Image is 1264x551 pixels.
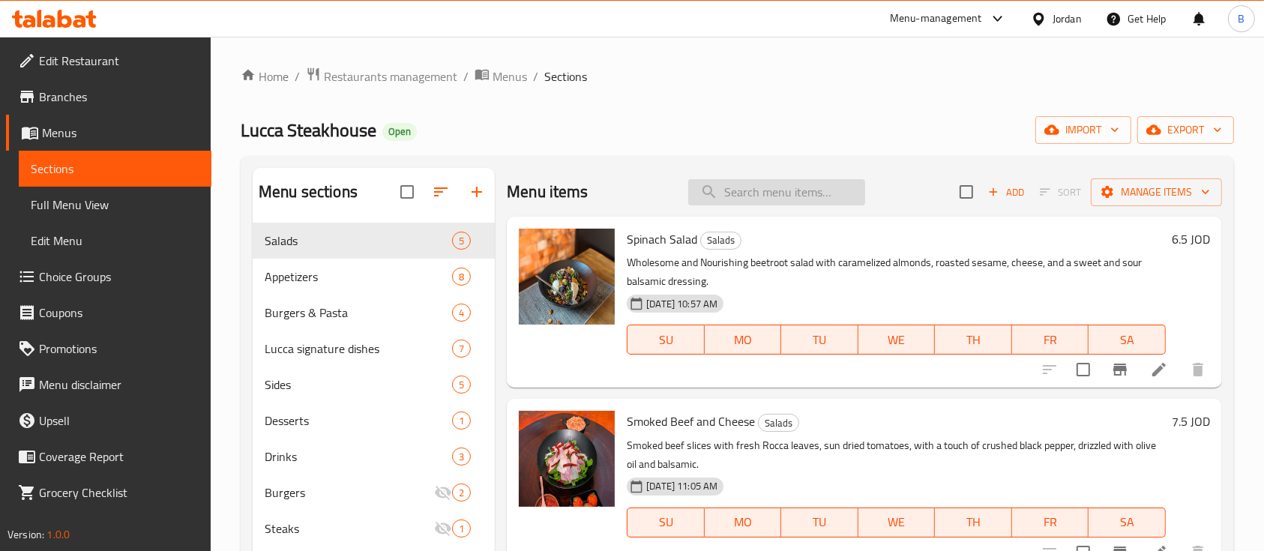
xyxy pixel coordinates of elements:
[459,174,495,210] button: Add section
[1053,10,1082,27] div: Jordan
[39,304,199,322] span: Coupons
[6,259,211,295] a: Choice Groups
[688,179,865,205] input: search
[39,268,199,286] span: Choice Groups
[46,525,70,544] span: 1.0.0
[935,325,1012,355] button: TH
[265,520,434,538] span: Steaks
[19,223,211,259] a: Edit Menu
[6,403,211,439] a: Upsell
[452,484,471,502] div: items
[787,511,852,533] span: TU
[1150,361,1168,379] a: Edit menu item
[265,376,452,394] div: Sides
[241,67,289,85] a: Home
[306,67,457,86] a: Restaurants management
[434,484,452,502] svg: Inactive section
[253,223,495,259] div: Salads5
[39,412,199,430] span: Upsell
[453,486,470,500] span: 2
[39,340,199,358] span: Promotions
[627,410,755,433] span: Smoked Beef and Cheese
[1172,229,1210,250] h6: 6.5 JOD
[6,475,211,511] a: Grocery Checklist
[453,522,470,536] span: 1
[787,329,852,351] span: TU
[507,181,589,203] h2: Menu items
[1089,325,1166,355] button: SA
[452,304,471,322] div: items
[758,414,799,432] div: Salads
[640,479,723,493] span: [DATE] 11:05 AM
[982,181,1030,204] span: Add item
[627,436,1166,474] p: Smoked beef slices with fresh Rocca leaves, sun dried tomatoes, with a touch of crushed black pep...
[452,448,471,466] div: items
[265,412,452,430] span: Desserts
[1068,354,1099,385] span: Select to update
[544,67,587,85] span: Sections
[6,439,211,475] a: Coverage Report
[259,181,358,203] h2: Menu sections
[781,508,858,538] button: TU
[781,325,858,355] button: TU
[391,176,423,208] span: Select all sections
[463,67,469,85] li: /
[6,367,211,403] a: Menu disclaimer
[1095,511,1160,533] span: SA
[39,88,199,106] span: Branches
[31,196,199,214] span: Full Menu View
[711,511,776,533] span: MO
[982,181,1030,204] button: Add
[265,232,452,250] span: Salads
[382,123,417,141] div: Open
[39,52,199,70] span: Edit Restaurant
[986,184,1026,201] span: Add
[452,412,471,430] div: items
[700,232,741,250] div: Salads
[265,448,452,466] div: Drinks
[1018,329,1083,351] span: FR
[951,176,982,208] span: Select section
[493,67,527,85] span: Menus
[265,304,452,322] span: Burgers & Pasta
[253,403,495,439] div: Desserts1
[253,475,495,511] div: Burgers2
[1030,181,1091,204] span: Select section first
[265,340,452,358] span: Lucca signature dishes
[711,329,776,351] span: MO
[6,43,211,79] a: Edit Restaurant
[452,268,471,286] div: items
[453,270,470,284] span: 8
[452,520,471,538] div: items
[6,331,211,367] a: Promotions
[453,414,470,428] span: 1
[452,232,471,250] div: items
[759,415,798,432] span: Salads
[1012,508,1089,538] button: FR
[1137,116,1234,144] button: export
[705,325,782,355] button: MO
[453,450,470,464] span: 3
[1091,178,1222,206] button: Manage items
[6,115,211,151] a: Menus
[382,125,417,138] span: Open
[864,329,930,351] span: WE
[1018,511,1083,533] span: FR
[19,187,211,223] a: Full Menu View
[434,520,452,538] svg: Inactive section
[39,484,199,502] span: Grocery Checklist
[1089,508,1166,538] button: SA
[1095,329,1160,351] span: SA
[253,511,495,547] div: Steaks1
[295,67,300,85] li: /
[633,511,698,533] span: SU
[241,113,376,147] span: Lucca Steakhouse
[633,329,698,351] span: SU
[265,484,434,502] div: Burgers
[1035,116,1131,144] button: import
[241,67,1234,86] nav: breadcrumb
[858,325,936,355] button: WE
